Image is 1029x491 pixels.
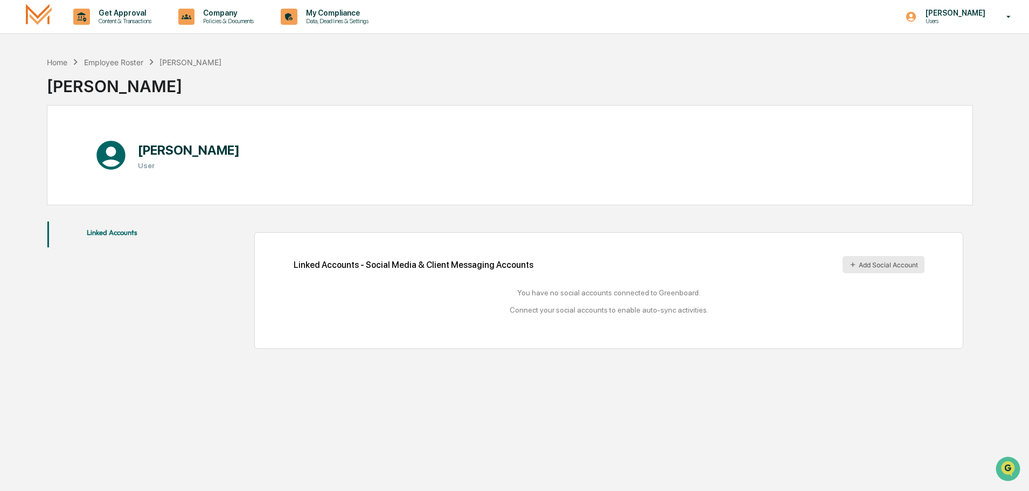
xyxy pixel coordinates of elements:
[47,222,177,247] button: Linked Accounts
[37,82,177,93] div: Start new chat
[47,58,67,67] div: Home
[917,9,991,17] p: [PERSON_NAME]
[6,132,74,151] a: 🖐️Preclearance
[47,222,177,247] div: secondary tabs example
[107,183,130,191] span: Pylon
[89,136,134,147] span: Attestations
[11,157,19,166] div: 🔎
[22,156,68,167] span: Data Lookup
[995,455,1024,485] iframe: Open customer support
[11,82,30,102] img: 1746055101610-c473b297-6a78-478c-a979-82029cc54cd1
[84,58,143,67] div: Employee Roster
[6,152,72,171] a: 🔎Data Lookup
[138,142,240,158] h1: [PERSON_NAME]
[183,86,196,99] button: Start new chat
[843,256,924,273] button: Add Social Account
[78,137,87,146] div: 🗄️
[194,17,259,25] p: Policies & Documents
[37,93,136,102] div: We're available if you need us!
[297,17,374,25] p: Data, Deadlines & Settings
[194,9,259,17] p: Company
[294,256,924,273] div: Linked Accounts - Social Media & Client Messaging Accounts
[917,17,991,25] p: Users
[11,137,19,146] div: 🖐️
[294,288,924,314] div: You have no social accounts connected to Greenboard. Connect your social accounts to enable auto-...
[74,132,138,151] a: 🗄️Attestations
[138,161,240,170] h3: User
[26,4,52,29] img: logo
[90,17,157,25] p: Content & Transactions
[22,136,69,147] span: Preclearance
[159,58,221,67] div: [PERSON_NAME]
[47,68,221,96] div: [PERSON_NAME]
[76,182,130,191] a: Powered byPylon
[90,9,157,17] p: Get Approval
[11,23,196,40] p: How can we help?
[297,9,374,17] p: My Compliance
